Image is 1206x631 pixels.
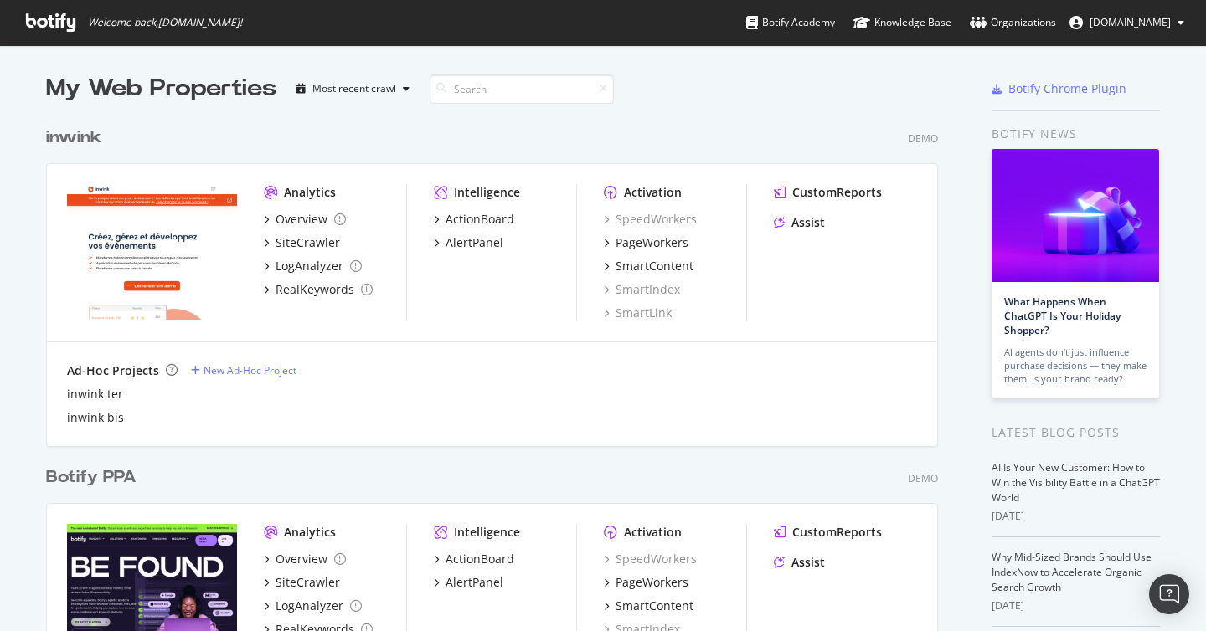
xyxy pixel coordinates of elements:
div: AlertPanel [446,234,503,251]
div: ActionBoard [446,551,514,567]
div: Ad-Hoc Projects [67,362,159,379]
a: SpeedWorkers [604,211,697,228]
div: Latest Blog Posts [992,423,1160,442]
div: Botify PPA [46,465,137,490]
a: PageWorkers [604,234,688,251]
input: Search [430,74,614,104]
div: Most recent crawl [312,84,396,94]
div: Analytics [284,524,336,541]
div: Organizations [970,14,1056,31]
div: LogAnalyzer [276,258,343,274]
div: CustomReports [792,184,882,201]
a: Why Mid-Sized Brands Should Use IndexNow to Accelerate Organic Search Growth [992,550,1152,594]
div: Overview [276,211,327,228]
img: What Happens When ChatGPT Is Your Holiday Shopper? [992,149,1159,282]
div: Demo [908,131,938,146]
a: SiteCrawler [264,234,340,251]
div: New Ad-Hoc Project [204,363,296,377]
div: Botify news [992,125,1160,143]
div: Assist [791,214,825,231]
a: SmartIndex [604,281,680,298]
a: New Ad-Hoc Project [191,363,296,377]
div: SmartContent [616,598,693,614]
a: Overview [264,551,346,567]
a: Botify PPA [46,465,143,490]
button: Most recent crawl [290,75,416,102]
div: RealKeywords [276,281,354,298]
div: SiteCrawler [276,234,340,251]
span: Welcome back, [DOMAIN_NAME] ! [88,16,242,29]
a: RealKeywords [264,281,373,298]
div: inwink [46,126,101,150]
div: CustomReports [792,524,882,541]
a: AlertPanel [434,234,503,251]
div: Overview [276,551,327,567]
a: SpeedWorkers [604,551,697,567]
div: Activation [624,524,682,541]
a: inwink bis [67,409,124,426]
div: Open Intercom Messenger [1149,574,1189,614]
div: LogAnalyzer [276,598,343,614]
div: AlertPanel [446,574,503,591]
div: ActionBoard [446,211,514,228]
a: SmartContent [604,258,693,274]
a: inwink [46,126,108,150]
div: AI agents don’t just influence purchase decisions — they make them. Is your brand ready? [1004,346,1147,386]
a: LogAnalyzer [264,598,362,614]
a: CustomReports [774,184,882,201]
a: What Happens When ChatGPT Is Your Holiday Shopper? [1004,295,1121,337]
div: PageWorkers [616,234,688,251]
div: Activation [624,184,682,201]
div: PageWorkers [616,574,688,591]
div: Botify Academy [746,14,835,31]
a: PageWorkers [604,574,688,591]
a: Botify Chrome Plugin [992,80,1126,97]
img: inwink [67,184,237,320]
a: LogAnalyzer [264,258,362,274]
a: inwink ter [67,386,123,403]
div: Knowledge Base [853,14,951,31]
div: Intelligence [454,524,520,541]
a: AI Is Your New Customer: How to Win the Visibility Battle in a ChatGPT World [992,460,1160,505]
a: ActionBoard [434,211,514,228]
div: [DATE] [992,598,1160,613]
a: SmartLink [604,305,672,321]
div: Assist [791,554,825,571]
a: Assist [774,554,825,571]
a: AlertPanel [434,574,503,591]
div: SiteCrawler [276,574,340,591]
div: Intelligence [454,184,520,201]
a: SiteCrawler [264,574,340,591]
div: SmartContent [616,258,693,274]
div: My Web Properties [46,72,276,105]
a: SmartContent [604,598,693,614]
a: ActionBoard [434,551,514,567]
div: Demo [908,471,938,485]
div: Botify Chrome Plugin [1008,80,1126,97]
button: [DOMAIN_NAME] [1056,9,1198,36]
div: Analytics [284,184,336,201]
a: Assist [774,214,825,231]
span: pierre.paqueton.gmail [1090,15,1171,29]
div: [DATE] [992,509,1160,524]
a: CustomReports [774,524,882,541]
a: Overview [264,211,346,228]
